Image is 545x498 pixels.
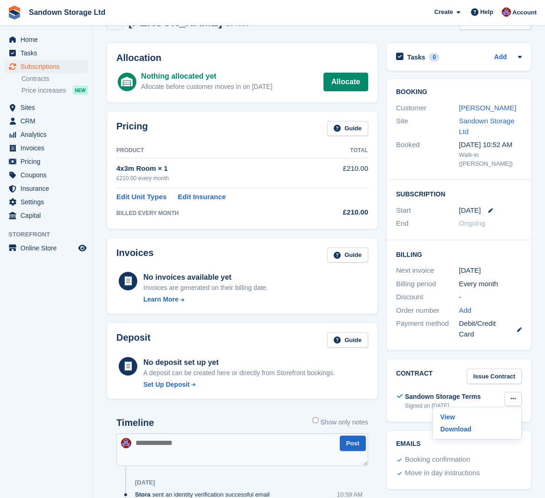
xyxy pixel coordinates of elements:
div: Every month [459,279,522,289]
div: Booking confirmation [405,454,470,465]
div: Move in day instructions [405,468,480,479]
div: Signed on [DATE] [405,402,481,410]
p: Download [437,423,518,435]
span: Sites [20,101,76,114]
h2: Tasks [407,53,425,61]
div: Billing period [396,279,459,289]
img: Chloe Lovelock-Brown [121,438,131,448]
div: Invoices are generated on their billing date. [143,283,268,293]
div: NEW [73,86,88,95]
a: menu [5,47,88,60]
div: Site [396,116,459,137]
span: Online Store [20,242,76,255]
div: Nothing allocated yet [141,71,272,82]
h2: Subscription [396,189,522,198]
span: Storefront [8,230,93,239]
a: menu [5,33,88,46]
a: Issue Contract [467,369,522,384]
a: menu [5,141,88,155]
div: [DATE] [459,265,522,276]
a: Sandown Storage Ltd [459,117,514,135]
h2: Billing [396,249,522,259]
span: Subscriptions [20,60,76,73]
div: [DATE] [135,479,155,486]
a: Add [494,52,507,63]
th: Total [321,143,368,158]
a: [PERSON_NAME] [459,104,516,112]
div: End [396,218,459,229]
a: Guide [327,248,368,263]
span: Coupons [20,168,76,182]
div: BILLED EVERY MONTH [116,209,321,217]
span: Insurance [20,182,76,195]
th: Product [116,143,321,158]
label: Show only notes [313,417,368,427]
h2: Emails [396,440,522,448]
a: menu [5,114,88,128]
a: Set Up Deposit [143,380,335,390]
div: £210.00 every month [116,174,321,182]
div: Set Up Deposit [143,380,190,390]
h2: Allocation [116,53,368,63]
td: £210.00 [321,158,368,188]
span: CRM [20,114,76,128]
p: A deposit can be created here or directly from Storefront bookings. [143,368,335,378]
a: menu [5,209,88,222]
a: menu [5,155,88,168]
div: £210.00 [321,207,368,218]
div: No deposit set up yet [143,357,335,368]
div: [DATE] 10:52 AM [459,140,522,150]
a: menu [5,195,88,209]
a: menu [5,60,88,73]
div: Walk-in ([PERSON_NAME]) [459,150,522,168]
div: Debit/Credit Card [459,318,522,339]
img: stora-icon-8386f47178a22dfd0bd8f6a31ec36ba5ce8667c1dd55bd0f319d3a0aa187defe.svg [7,6,21,20]
a: Preview store [77,242,88,254]
a: Add [459,305,471,316]
h2: Contract [396,369,433,384]
span: Price increases [21,86,66,95]
div: Payment method [396,318,459,339]
span: Ongoing [459,219,485,227]
span: Capital [20,209,76,222]
a: Allocate [323,73,368,91]
a: menu [5,101,88,114]
div: Learn More [143,295,178,304]
a: Guide [327,332,368,348]
time: 2025-09-10 00:00:00 UTC [459,205,481,216]
span: Account [512,8,537,17]
span: Tasks [20,47,76,60]
button: Post [340,436,366,451]
a: menu [5,168,88,182]
span: Analytics [20,128,76,141]
div: Booked [396,140,459,168]
div: No invoices available yet [143,272,268,283]
span: Settings [20,195,76,209]
h2: Invoices [116,248,154,263]
a: menu [5,242,88,255]
a: Edit Unit Types [116,192,167,202]
div: Start [396,205,459,216]
a: Edit Insurance [178,192,226,202]
div: Discount [396,292,459,303]
span: Help [480,7,493,17]
a: menu [5,182,88,195]
h2: Pricing [116,121,148,136]
a: Contracts [21,74,88,83]
div: Next invoice [396,265,459,276]
a: View [437,411,518,423]
div: - [459,292,522,303]
a: Price increases NEW [21,85,88,95]
img: Chloe Lovelock-Brown [502,7,511,17]
h2: Timeline [116,417,154,428]
div: 4x3m Room × 1 [116,163,321,174]
span: Home [20,33,76,46]
a: Sandown Storage Ltd [25,5,109,20]
span: Invoices [20,141,76,155]
span: Create [434,7,453,17]
a: Guide [327,121,368,136]
span: Pricing [20,155,76,168]
h2: Booking [396,88,522,96]
div: Customer [396,103,459,114]
div: Allocate before customer moves in on [DATE] [141,82,272,92]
